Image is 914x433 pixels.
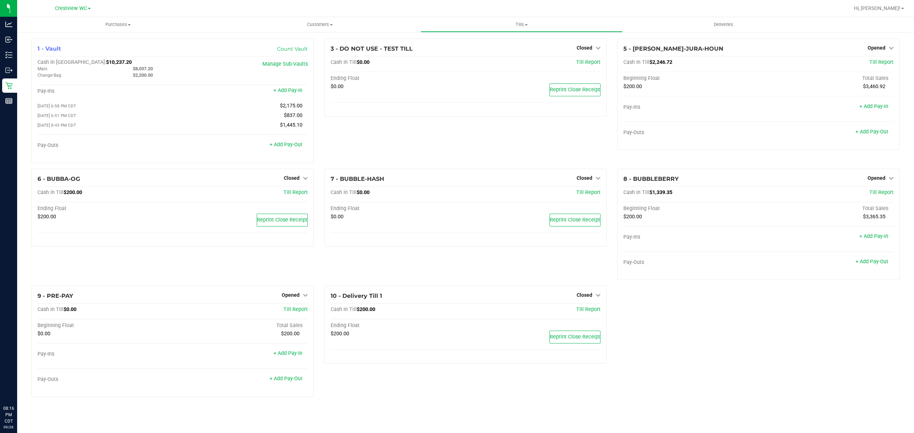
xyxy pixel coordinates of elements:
div: Pay-Ins [623,104,758,111]
p: 08:16 PM CDT [3,405,14,424]
span: [DATE] 6:58 PM CDT [37,103,76,108]
span: 8 - BUBBLEBERRY [623,175,679,182]
span: $8,037.20 [133,66,153,71]
span: 3 - DO NOT USE - TEST TILL [331,45,413,52]
span: Change Bag: [37,73,62,78]
span: $2,175.00 [280,103,302,109]
inline-svg: Outbound [5,67,12,74]
a: Till Report [283,306,308,312]
inline-svg: Analytics [5,21,12,28]
button: Reprint Close Receipt [549,83,601,96]
span: Cash In Till [331,306,357,312]
a: Purchases [17,17,219,32]
span: Cash In Till [331,189,357,195]
div: Pay-Outs [623,259,758,266]
span: Reprint Close Receipt [550,334,600,340]
div: Pay-Outs [623,129,758,136]
a: Till Report [576,59,601,65]
a: + Add Pay-In [273,350,302,356]
inline-svg: Reports [5,97,12,105]
span: $200.00 [357,306,375,312]
span: Cash In Till [623,189,649,195]
span: Cash In Till [37,306,64,312]
div: Pay-Outs [37,376,172,383]
a: Till Report [869,59,894,65]
span: 10 - Delivery Till 1 [331,292,382,299]
span: Cash In Till [623,59,649,65]
div: Beginning Float [623,75,758,82]
span: $10,237.20 [106,59,132,65]
span: 6 - BUBBA-OG [37,175,80,182]
span: $2,246.72 [649,59,672,65]
span: $3,460.92 [863,83,885,90]
span: Opened [868,45,885,51]
span: Customers [219,21,420,28]
div: Beginning Float [623,205,758,212]
div: Pay-Outs [37,142,172,149]
a: + Add Pay-Out [855,129,888,135]
a: Till Report [576,189,601,195]
span: 1 - Vault [37,45,61,52]
div: Ending Float [331,75,466,82]
div: Total Sales [759,205,894,212]
span: $0.00 [357,59,370,65]
a: + Add Pay-In [273,87,302,93]
span: $200.00 [281,331,300,337]
button: Reprint Close Receipt [257,214,308,226]
span: $0.00 [64,306,76,312]
a: + Add Pay-In [859,103,888,109]
div: Ending Float [331,322,466,329]
span: Closed [577,292,592,298]
span: Hi, [PERSON_NAME]! [854,5,900,11]
span: [DATE] 8:43 PM CDT [37,123,76,128]
span: Opened [282,292,300,298]
div: Beginning Float [37,322,172,329]
span: Reprint Close Receipt [550,217,600,223]
span: Closed [577,175,592,181]
span: Cash In Till [331,59,357,65]
span: Closed [577,45,592,51]
span: $0.00 [331,214,343,220]
span: Tills [421,21,622,28]
span: 9 - PRE-PAY [37,292,73,299]
a: + Add Pay-Out [270,376,302,382]
span: $837.00 [284,112,302,118]
div: Pay-Ins [37,88,172,95]
inline-svg: Inbound [5,36,12,43]
button: Reprint Close Receipt [549,214,601,226]
inline-svg: Inventory [5,51,12,58]
span: Cash In Till [37,189,64,195]
span: $200.00 [623,83,642,90]
span: [DATE] 6:51 PM CDT [37,113,76,118]
span: $2,200.00 [133,72,153,78]
span: Purchases [17,21,219,28]
span: $200.00 [331,331,349,337]
span: $1,445.10 [280,122,302,128]
inline-svg: Retail [5,82,12,89]
a: + Add Pay-In [859,233,888,239]
div: Total Sales [759,75,894,82]
span: 5 - [PERSON_NAME]-JURA-HOUN [623,45,723,52]
span: Crestview WC [55,5,87,11]
a: Manage Sub-Vaults [262,61,308,67]
span: $0.00 [331,83,343,90]
span: Reprint Close Receipt [257,217,307,223]
span: $3,365.35 [863,214,885,220]
span: Main: [37,66,48,71]
a: Customers [219,17,421,32]
span: $0.00 [37,331,50,337]
span: Opened [868,175,885,181]
span: Cash In [GEOGRAPHIC_DATA]: [37,59,106,65]
a: Till Report [869,189,894,195]
a: Till Report [283,189,308,195]
div: Pay-Ins [623,234,758,240]
a: Till Report [576,306,601,312]
span: $200.00 [623,214,642,220]
button: Reprint Close Receipt [549,331,601,343]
